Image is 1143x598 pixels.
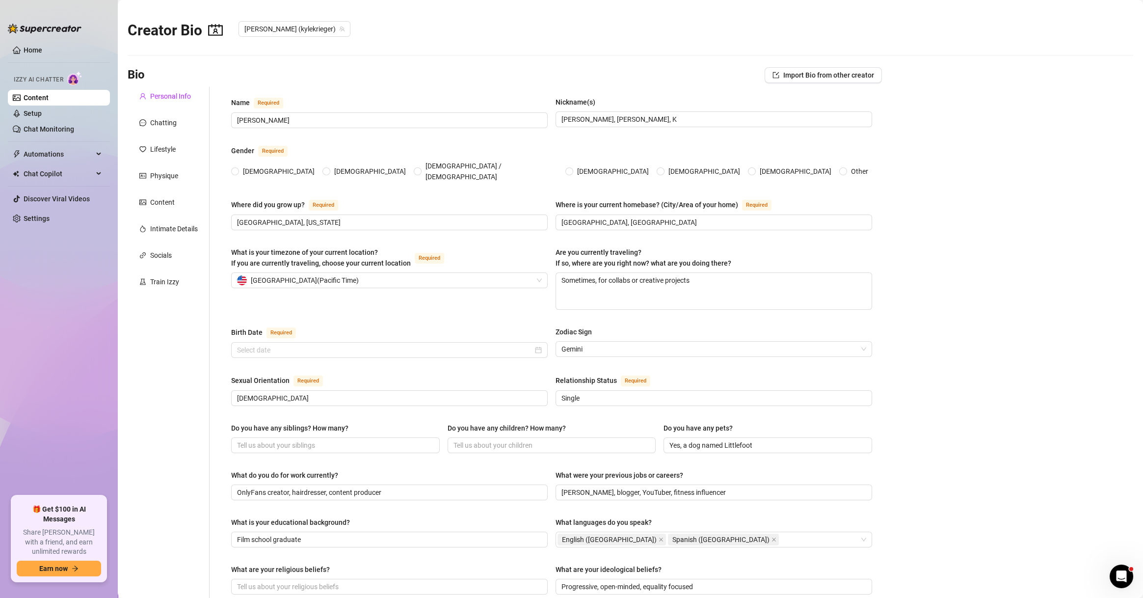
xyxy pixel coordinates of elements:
[556,97,595,108] div: Nickname(s)
[24,109,42,117] a: Setup
[67,71,82,85] img: AI Chatter
[139,278,146,285] span: experiment
[669,440,864,451] input: Do you have any pets?
[561,217,864,228] input: Where is your current homebase? (City/Area of your home)
[556,470,690,481] label: What were your previous jobs or careers?
[561,581,864,592] input: What are your ideological beliefs?
[17,505,101,524] span: 🎁 Get $100 in AI Messages
[24,166,93,182] span: Chat Copilot
[8,24,81,33] img: logo-BBDzfeDw.svg
[742,200,771,211] span: Required
[556,273,872,309] textarea: Sometimes, for collabs or creative projects
[453,440,648,451] input: Do you have any children? How many?
[231,327,263,338] div: Birth Date
[231,423,348,434] div: Do you have any siblings? How many?
[139,225,146,232] span: fire
[665,166,744,177] span: [DEMOGRAPHIC_DATA]
[208,23,223,37] span: contacts
[668,534,779,545] span: Spanish (United States)
[556,564,662,575] div: What are your ideological beliefs?
[72,565,79,572] span: arrow-right
[621,376,650,386] span: Required
[771,537,776,542] span: close
[150,117,177,128] div: Chatting
[139,252,146,259] span: link
[330,166,410,177] span: [DEMOGRAPHIC_DATA]
[244,22,345,36] span: Kyle (kylekrieger)
[556,97,602,108] label: Nickname(s)
[150,250,172,261] div: Socials
[24,94,49,102] a: Content
[1110,565,1133,588] iframe: Intercom live chat
[17,528,101,557] span: Share [PERSON_NAME] with a friend, and earn unlimited rewards
[237,534,540,545] input: What is your educational background?
[266,327,296,338] span: Required
[139,146,146,153] span: heart
[415,253,444,264] span: Required
[664,423,733,434] div: Do you have any pets?
[556,326,599,337] label: Zodiac Sign
[231,326,307,338] label: Birth Date
[556,470,683,481] div: What were your previous jobs or careers?
[561,342,866,356] span: Gemini
[139,172,146,179] span: idcard
[339,26,345,32] span: team
[231,517,350,528] div: What is your educational background?
[448,423,566,434] div: Do you have any children? How many?
[556,199,738,210] div: Where is your current homebase? (City/Area of your home)
[556,199,782,211] label: Where is your current homebase? (City/Area of your home)
[847,166,872,177] span: Other
[39,565,68,572] span: Earn now
[150,223,198,234] div: Intimate Details
[237,275,247,285] img: us
[231,97,294,109] label: Name
[573,166,653,177] span: [DEMOGRAPHIC_DATA]
[231,145,298,157] label: Gender
[556,375,617,386] div: Relationship Status
[237,440,432,451] input: Do you have any siblings? How many?
[251,273,359,288] span: [GEOGRAPHIC_DATA] ( Pacific Time )
[231,199,305,210] div: Where did you grow up?
[561,487,864,498] input: What were your previous jobs or careers?
[556,248,731,267] span: Are you currently traveling? If so, where are you right now? what are you doing there?
[237,487,540,498] input: What do you do for work currently?
[139,119,146,126] span: message
[231,248,411,267] span: What is your timezone of your current location? If you are currently traveling, choose your curre...
[24,195,90,203] a: Discover Viral Videos
[664,423,740,434] label: Do you have any pets?
[24,215,50,222] a: Settings
[659,537,664,542] span: close
[783,71,874,79] span: Import Bio from other creator
[14,75,63,84] span: Izzy AI Chatter
[231,97,250,108] div: Name
[309,200,338,211] span: Required
[556,326,592,337] div: Zodiac Sign
[150,197,175,208] div: Content
[558,534,666,545] span: English (US)
[237,115,540,126] input: Name
[231,564,330,575] div: What are your religious beliefs?
[231,145,254,156] div: Gender
[237,345,533,355] input: Birth Date
[756,166,835,177] span: [DEMOGRAPHIC_DATA]
[258,146,288,157] span: Required
[231,517,357,528] label: What is your educational background?
[128,67,145,83] h3: Bio
[24,46,42,54] a: Home
[150,170,178,181] div: Physique
[150,276,179,287] div: Train Izzy
[231,470,345,481] label: What do you do for work currently?
[150,91,191,102] div: Personal Info
[231,199,349,211] label: Where did you grow up?
[231,375,334,386] label: Sexual Orientation
[237,581,540,592] input: What are your religious beliefs?
[556,375,661,386] label: Relationship Status
[24,146,93,162] span: Automations
[13,170,19,177] img: Chat Copilot
[17,561,101,576] button: Earn nowarrow-right
[772,72,779,79] span: import
[293,376,323,386] span: Required
[254,98,283,109] span: Required
[781,534,783,545] input: What languages do you speak?
[237,217,540,228] input: Where did you grow up?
